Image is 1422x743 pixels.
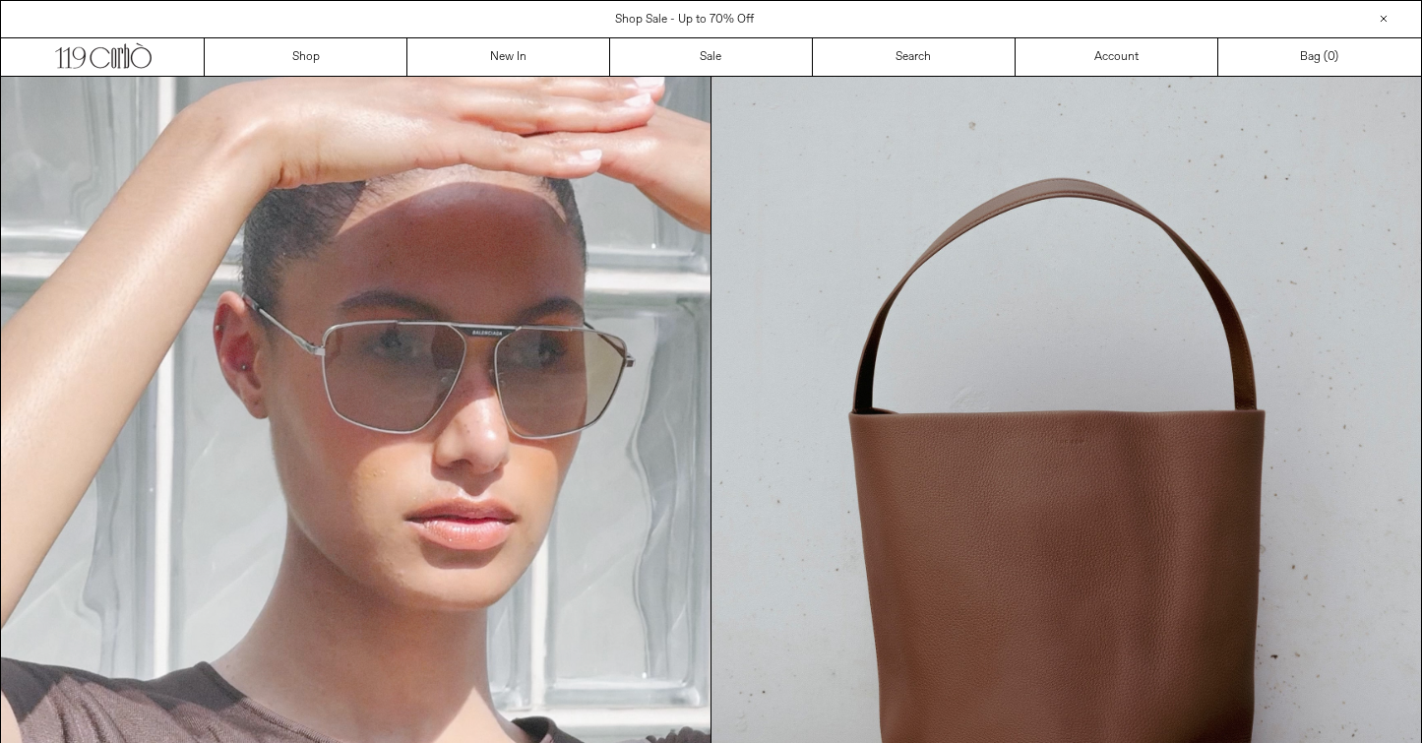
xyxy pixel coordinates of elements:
a: Search [813,38,1016,76]
span: 0 [1328,49,1334,65]
a: Shop Sale - Up to 70% Off [615,12,754,28]
a: Account [1016,38,1218,76]
span: ) [1328,48,1338,66]
a: Bag () [1218,38,1421,76]
a: New In [407,38,610,76]
a: Sale [610,38,813,76]
a: Shop [205,38,407,76]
